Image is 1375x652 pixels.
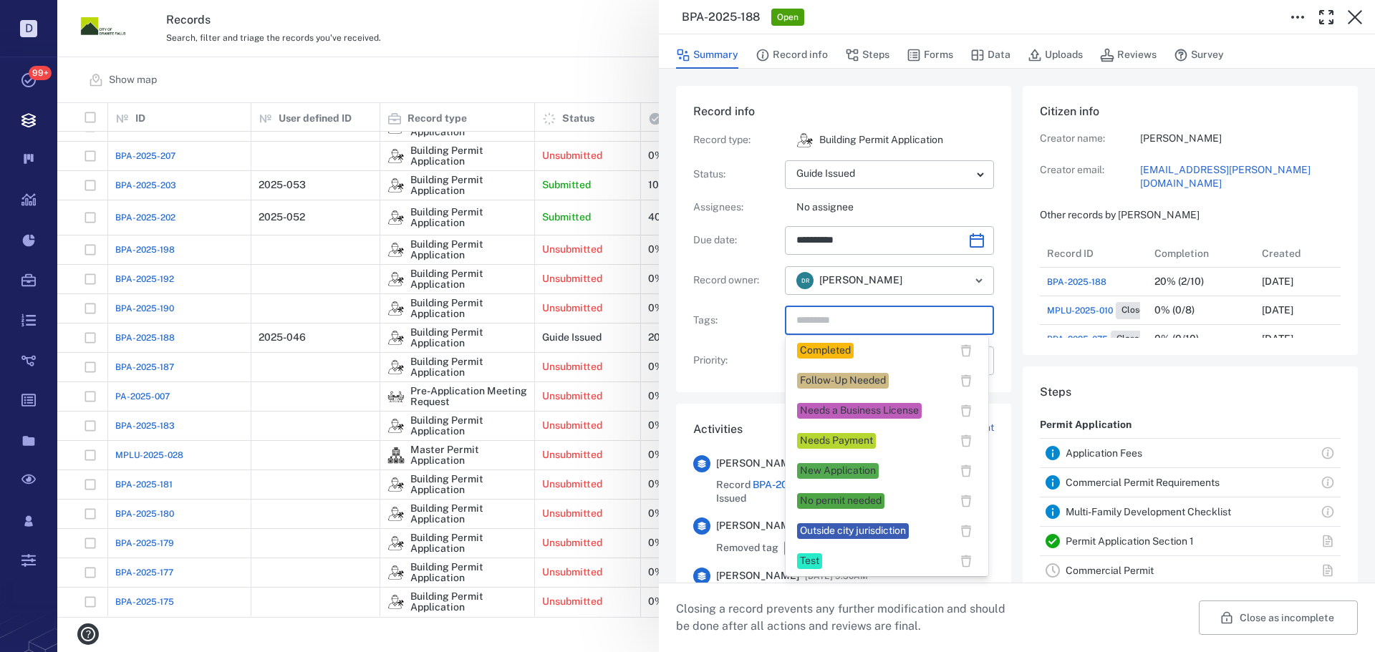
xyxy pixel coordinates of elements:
span: MPLU-2025-010 [1047,304,1113,317]
p: Due date : [693,233,779,248]
p: Assignees : [693,200,779,215]
button: Forms [907,42,953,69]
span: Open [774,11,801,24]
p: Building Permit Application [819,133,943,147]
div: Building Permit Application [796,132,814,149]
p: No assignee [796,200,994,215]
p: Creator email: [1040,163,1140,191]
a: Commercial Permit [1066,565,1154,576]
div: Citizen infoCreator name:[PERSON_NAME]Creator email:[EMAIL_ADDRESS][PERSON_NAME][DOMAIN_NAME]Othe... [1023,86,1358,366]
a: BPA-2025-188 [753,479,820,490]
div: New Application [800,464,876,478]
p: Closing a record prevents any further modification and should be done after all actions and revie... [676,600,1017,635]
span: BPA-2025-075 [1047,333,1108,346]
span: [PERSON_NAME] [716,457,799,471]
h6: Steps [1040,384,1341,401]
a: [EMAIL_ADDRESS][PERSON_NAME][DOMAIN_NAME] [1140,163,1341,191]
button: Summary [676,42,738,69]
button: Steps [845,42,889,69]
div: Created [1262,233,1301,273]
a: BPA-2025-075Closed [1047,331,1150,348]
a: MPLU-2025-010Closed [1047,302,1155,319]
p: Record owner : [693,273,779,288]
span: 99+ [29,66,52,80]
span: Closed [1114,333,1147,345]
span: Help [32,10,62,23]
button: delete [955,430,977,452]
div: Outside city jurisdiction [800,524,906,538]
button: Data [970,42,1010,69]
div: Needs Payment [800,434,873,448]
div: Created [1255,239,1362,268]
p: D [20,20,37,37]
div: Completed [800,344,851,358]
span: [PERSON_NAME] [716,569,799,583]
button: Close as incomplete [1199,600,1358,635]
button: Reviews [1100,42,1157,69]
p: Creator name: [1040,132,1140,146]
h6: Citizen info [1040,103,1341,120]
a: Commercial Permit Requirements [1066,477,1220,488]
p: [DATE] [1262,303,1293,318]
h3: BPA-2025-188 [682,9,760,26]
span: [PERSON_NAME] [716,519,799,533]
span: Closed [1119,304,1152,316]
button: Close [1341,3,1369,31]
button: delete [955,340,977,361]
a: BPA-2025-188 [1047,276,1106,288]
button: Open [969,271,989,291]
span: Removed tag [716,541,778,555]
div: 0% (0/10) [1154,334,1199,344]
button: Toggle Fullscreen [1312,3,1341,31]
div: 0% (0/8) [1154,305,1195,316]
p: Tags : [693,313,779,328]
div: Record infoRecord type:icon Building Permit ApplicationBuilding Permit ApplicationStatus:Assignee... [676,86,1011,404]
p: [PERSON_NAME] [1140,132,1341,146]
button: delete [955,370,977,391]
a: Multi-Family Development Checklist [1066,506,1231,517]
button: delete [955,520,977,542]
span: [PERSON_NAME] [819,273,902,288]
button: delete [955,490,977,512]
p: Record type : [693,133,779,147]
div: Test [800,554,819,568]
span: Record switched from to [716,478,994,506]
div: Record ID [1047,233,1094,273]
button: Survey [1174,42,1224,69]
button: Choose date, selected date is Aug 27, 2025 [962,226,991,255]
div: 20% (2/10) [1154,276,1204,287]
p: Permit Application [1040,412,1132,438]
button: delete [955,400,977,422]
button: Record info [756,42,828,69]
h6: Activities [693,421,743,438]
button: delete [955,550,977,572]
div: Record ID [1040,239,1147,268]
div: No permit needed [800,494,882,508]
p: [DATE] [1262,275,1293,289]
a: Permit Application Section 1 [1066,535,1194,547]
div: Needs a Business License [800,404,919,418]
div: Follow-Up Needed [800,374,886,388]
div: Completion [1154,233,1209,273]
p: Other records by [PERSON_NAME] [1040,208,1341,223]
div: D R [796,272,814,289]
div: Completion [1147,239,1255,268]
button: Toggle to Edit Boxes [1283,3,1312,31]
p: Guide Issued [796,167,971,181]
p: Priority : [693,354,779,368]
button: Uploads [1028,42,1083,69]
p: Status : [693,167,779,182]
h6: Record info [693,103,994,120]
img: icon Building Permit Application [796,132,814,149]
a: Application Fees [1066,447,1142,459]
p: [DATE] [1262,332,1293,346]
button: delete [955,460,977,482]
